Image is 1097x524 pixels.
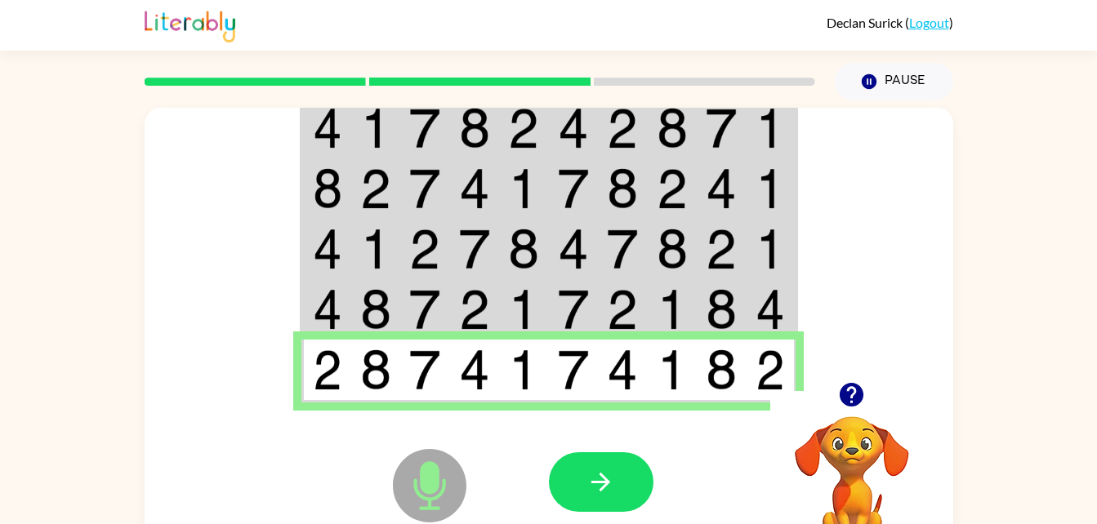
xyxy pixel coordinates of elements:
[558,289,589,330] img: 7
[607,229,638,269] img: 7
[409,229,440,269] img: 2
[756,229,785,269] img: 1
[313,168,342,209] img: 8
[657,289,688,330] img: 1
[360,289,391,330] img: 8
[558,168,589,209] img: 7
[313,349,342,390] img: 2
[409,349,440,390] img: 7
[827,15,905,30] span: Declan Surick
[508,168,539,209] img: 1
[313,108,342,149] img: 4
[360,349,391,390] img: 8
[508,108,539,149] img: 2
[459,349,490,390] img: 4
[835,63,953,100] button: Pause
[459,168,490,209] img: 4
[360,168,391,209] img: 2
[558,229,589,269] img: 4
[607,108,638,149] img: 2
[827,15,953,30] div: ( )
[756,349,785,390] img: 2
[313,289,342,330] img: 4
[409,108,440,149] img: 7
[508,349,539,390] img: 1
[607,168,638,209] img: 8
[657,168,688,209] img: 2
[706,349,737,390] img: 8
[657,108,688,149] img: 8
[508,229,539,269] img: 8
[508,289,539,330] img: 1
[756,289,785,330] img: 4
[313,229,342,269] img: 4
[360,108,391,149] img: 1
[459,229,490,269] img: 7
[409,168,440,209] img: 7
[706,108,737,149] img: 7
[909,15,949,30] a: Logout
[706,289,737,330] img: 8
[459,289,490,330] img: 2
[706,168,737,209] img: 4
[145,7,235,42] img: Literably
[558,108,589,149] img: 4
[409,289,440,330] img: 7
[607,289,638,330] img: 2
[657,229,688,269] img: 8
[558,349,589,390] img: 7
[459,108,490,149] img: 8
[657,349,688,390] img: 1
[706,229,737,269] img: 2
[607,349,638,390] img: 4
[360,229,391,269] img: 1
[756,108,785,149] img: 1
[756,168,785,209] img: 1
